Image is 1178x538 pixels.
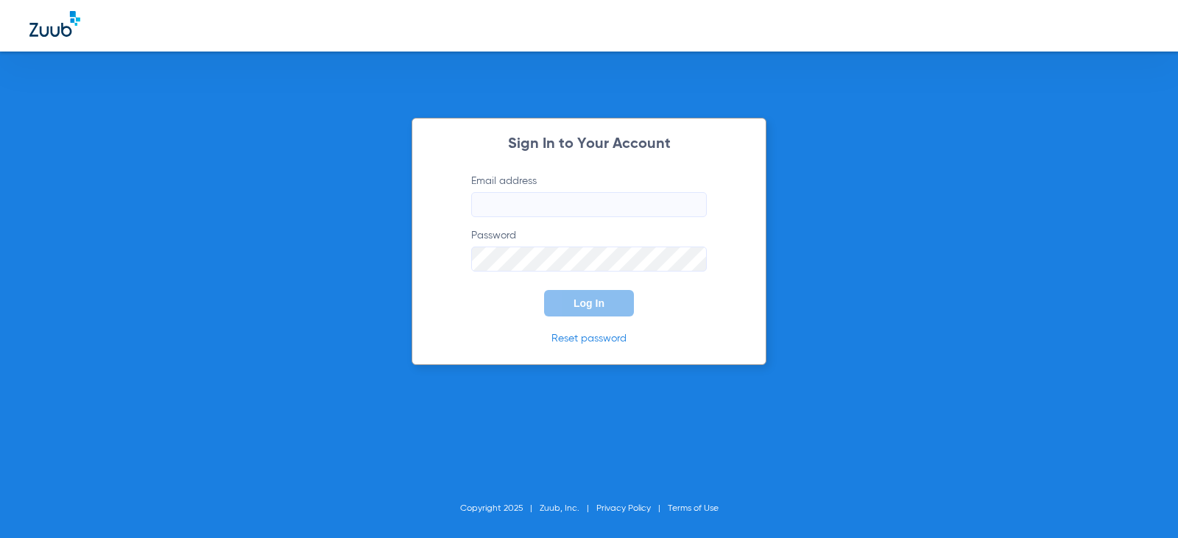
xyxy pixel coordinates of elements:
[29,11,80,37] img: Zuub Logo
[460,501,540,516] li: Copyright 2025
[471,174,707,217] label: Email address
[540,501,596,516] li: Zuub, Inc.
[471,192,707,217] input: Email address
[544,290,634,316] button: Log In
[574,297,604,309] span: Log In
[471,228,707,272] label: Password
[551,333,627,344] a: Reset password
[471,247,707,272] input: Password
[668,504,719,513] a: Terms of Use
[596,504,651,513] a: Privacy Policy
[449,137,729,152] h2: Sign In to Your Account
